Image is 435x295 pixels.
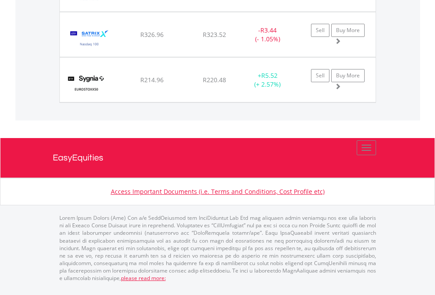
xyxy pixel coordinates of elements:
[331,69,365,82] a: Buy More
[53,138,383,178] a: EasyEquities
[64,69,109,100] img: TFSA.SYGEU.png
[203,30,226,39] span: R323.52
[140,30,164,39] span: R326.96
[311,24,329,37] a: Sell
[203,76,226,84] span: R220.48
[64,23,115,55] img: TFSA.STXNDQ.png
[59,214,376,282] p: Lorem Ipsum Dolors (Ame) Con a/e SeddOeiusmod tem InciDiduntut Lab Etd mag aliquaen admin veniamq...
[111,187,325,196] a: Access Important Documents (i.e. Terms and Conditions, Cost Profile etc)
[260,26,277,34] span: R3.44
[240,26,295,44] div: - (- 1.05%)
[121,274,166,282] a: please read more:
[140,76,164,84] span: R214.96
[240,71,295,89] div: + (+ 2.57%)
[331,24,365,37] a: Buy More
[311,69,329,82] a: Sell
[261,71,278,80] span: R5.52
